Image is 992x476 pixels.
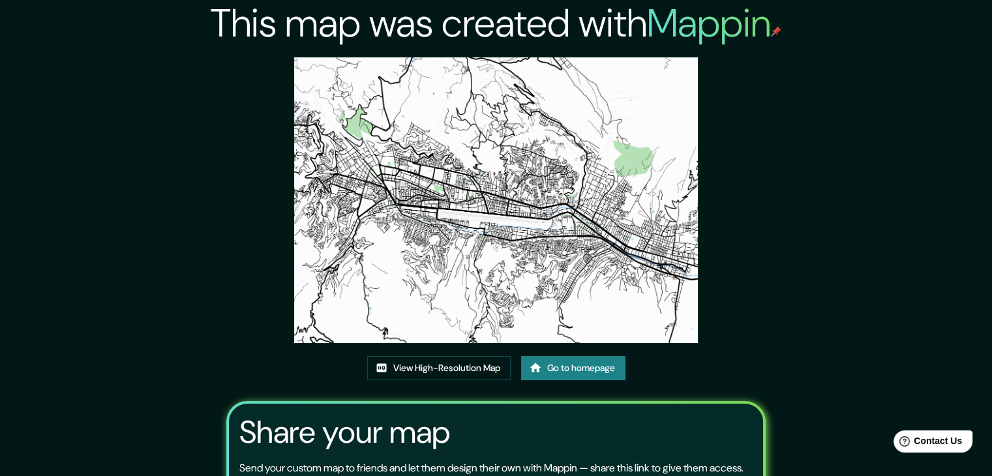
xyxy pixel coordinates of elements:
h3: Share your map [239,414,450,451]
a: View High-Resolution Map [367,356,511,380]
img: mappin-pin [771,26,781,37]
a: Go to homepage [521,356,625,380]
img: created-map [294,57,698,343]
p: Send your custom map to friends and let them design their own with Mappin — share this link to gi... [239,460,744,476]
iframe: Help widget launcher [876,425,978,462]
